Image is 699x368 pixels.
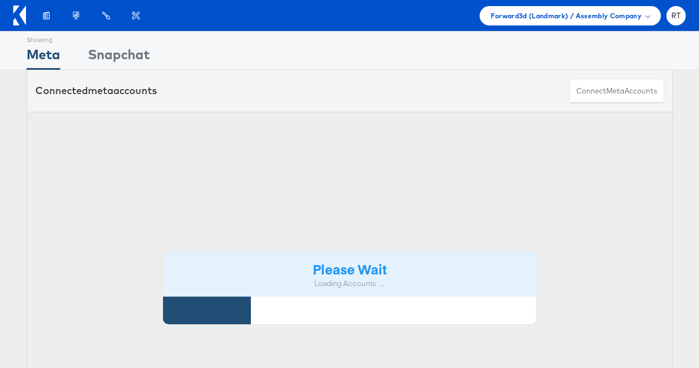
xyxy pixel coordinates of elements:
[27,45,60,70] div: Meta
[313,260,387,278] strong: Please Wait
[35,84,157,98] div: Connected accounts
[171,278,528,289] div: Loading Accounts ....
[671,12,681,19] span: RT
[88,84,113,97] span: meta
[569,79,664,103] button: ConnectmetaAccounts
[27,32,60,45] div: Showing
[88,45,150,70] div: Snapchat
[606,86,624,96] span: meta
[491,10,642,22] span: Forward3d (Landmark) / Assembly Company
